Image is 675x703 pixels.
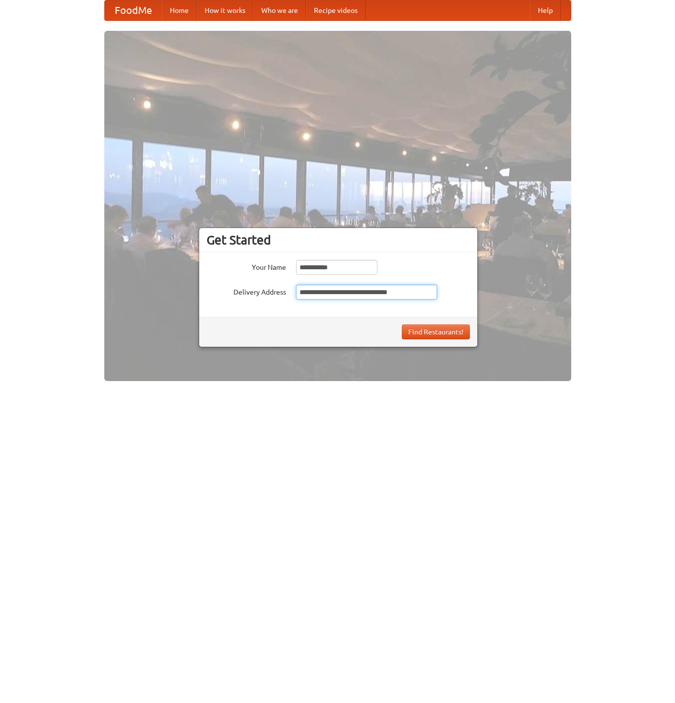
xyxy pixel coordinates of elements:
a: How it works [197,0,253,20]
button: Find Restaurants! [402,324,470,339]
a: Recipe videos [306,0,366,20]
a: Help [530,0,561,20]
a: Who we are [253,0,306,20]
a: Home [162,0,197,20]
label: Your Name [207,260,286,272]
h3: Get Started [207,233,470,247]
label: Delivery Address [207,285,286,297]
a: FoodMe [105,0,162,20]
